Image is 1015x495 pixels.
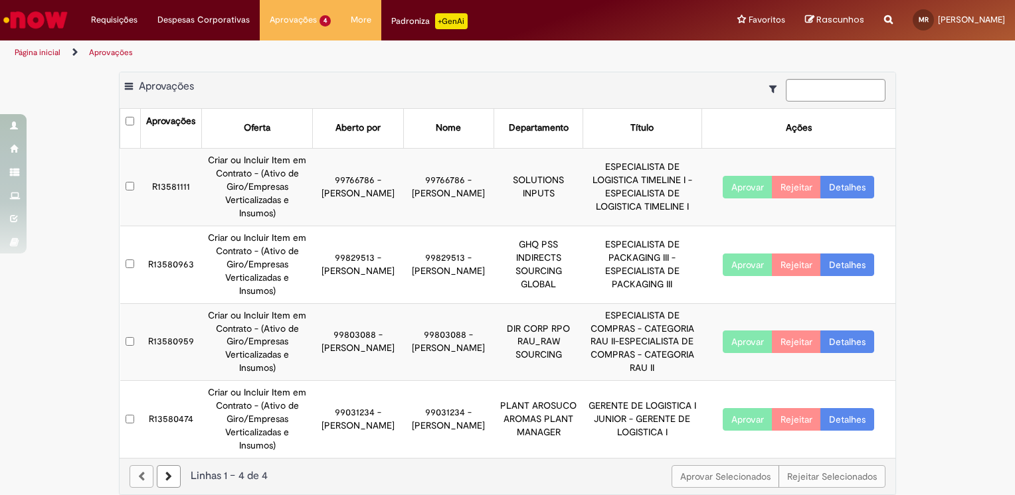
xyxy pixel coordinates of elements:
[201,226,313,303] td: Criar ou Incluir Item em Contrato - (Ativo de Giro/Empresas Verticalizadas e Insumos)
[772,330,821,353] button: Rejeitar
[769,84,783,94] i: Mostrar filtros para: Suas Solicitações
[403,148,494,226] td: 99766786 - [PERSON_NAME]
[140,109,201,148] th: Aprovações
[313,148,403,226] td: 99766786 - [PERSON_NAME]
[313,303,403,381] td: 99803088 - [PERSON_NAME]
[583,381,701,458] td: GERENTE DE LOGISTICA I JUNIOR - GERENTE DE LOGISTICA I
[1,7,70,33] img: ServiceNow
[403,381,494,458] td: 99031234 - [PERSON_NAME]
[494,381,583,458] td: PLANT AROSUCO AROMAS PLANT MANAGER
[391,13,468,29] div: Padroniza
[786,121,812,135] div: Ações
[157,13,250,27] span: Despesas Corporativas
[509,121,569,135] div: Departamento
[749,13,785,27] span: Favoritos
[140,381,201,458] td: R13580474
[146,115,195,128] div: Aprovações
[140,303,201,381] td: R13580959
[201,148,313,226] td: Criar ou Incluir Item em Contrato - (Ativo de Giro/Empresas Verticalizadas e Insumos)
[772,176,821,198] button: Rejeitar
[919,15,929,24] span: MR
[335,121,381,135] div: Aberto por
[351,13,371,27] span: More
[320,15,331,27] span: 4
[583,303,701,381] td: ESPECIALISTA DE COMPRAS - CATEGORIA RAU II-ESPECIALISTA DE COMPRAS - CATEGORIA RAU II
[140,226,201,303] td: R13580963
[201,303,313,381] td: Criar ou Incluir Item em Contrato - (Ativo de Giro/Empresas Verticalizadas e Insumos)
[270,13,317,27] span: Aprovações
[89,47,133,58] a: Aprovações
[494,303,583,381] td: DIR CORP RPO RAU_RAW SOURCING
[723,330,773,353] button: Aprovar
[630,121,654,135] div: Título
[313,226,403,303] td: 99829513 - [PERSON_NAME]
[130,468,885,484] div: Linhas 1 − 4 de 4
[723,253,773,276] button: Aprovar
[820,330,874,353] a: Detalhes
[772,253,821,276] button: Rejeitar
[583,148,701,226] td: ESPECIALISTA DE LOGISTICA TIMELINE I - ESPECIALISTA DE LOGISTICA TIMELINE I
[494,226,583,303] td: GHQ PSS INDIRECTS SOURCING GLOBAL
[583,226,701,303] td: ESPECIALISTA DE PACKAGING III - ESPECIALISTA DE PACKAGING III
[403,303,494,381] td: 99803088 - [PERSON_NAME]
[723,176,773,198] button: Aprovar
[772,408,821,431] button: Rejeitar
[494,148,583,226] td: SOLUTIONS INPUTS
[15,47,60,58] a: Página inicial
[820,176,874,198] a: Detalhes
[313,381,403,458] td: 99031234 - [PERSON_NAME]
[820,408,874,431] a: Detalhes
[805,14,864,27] a: Rascunhos
[91,13,138,27] span: Requisições
[10,40,667,65] ul: Trilhas de página
[723,408,773,431] button: Aprovar
[435,13,468,29] p: +GenAi
[403,226,494,303] td: 99829513 - [PERSON_NAME]
[244,121,270,135] div: Oferta
[820,253,874,276] a: Detalhes
[139,80,194,93] span: Aprovações
[938,14,1005,25] span: [PERSON_NAME]
[436,121,461,135] div: Nome
[140,148,201,226] td: R13581111
[816,13,864,26] span: Rascunhos
[201,381,313,458] td: Criar ou Incluir Item em Contrato - (Ativo de Giro/Empresas Verticalizadas e Insumos)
